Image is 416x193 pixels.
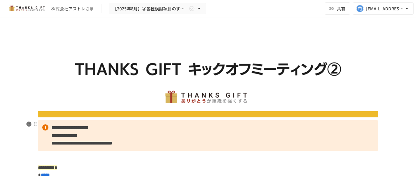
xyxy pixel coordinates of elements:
[353,2,414,15] button: [EMAIL_ADDRESS][DOMAIN_NAME]
[337,5,345,12] span: 共有
[325,2,350,15] button: 共有
[113,5,188,13] span: 【2025年8月】②各種検討項目のすり合わせ/ THANKS GIFTキックオフMTG
[366,5,404,13] div: [EMAIL_ADDRESS][DOMAIN_NAME]
[51,5,94,12] div: 株式会社アストレさま
[38,32,378,117] img: DQqB4zCuRvHwOxrHXRba0Qwl6GF0LhVVkzBhhMhROoq
[7,4,46,13] img: mMP1OxWUAhQbsRWCurg7vIHe5HqDpP7qZo7fRoNLXQh
[109,3,206,15] button: 【2025年8月】②各種検討項目のすり合わせ/ THANKS GIFTキックオフMTG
